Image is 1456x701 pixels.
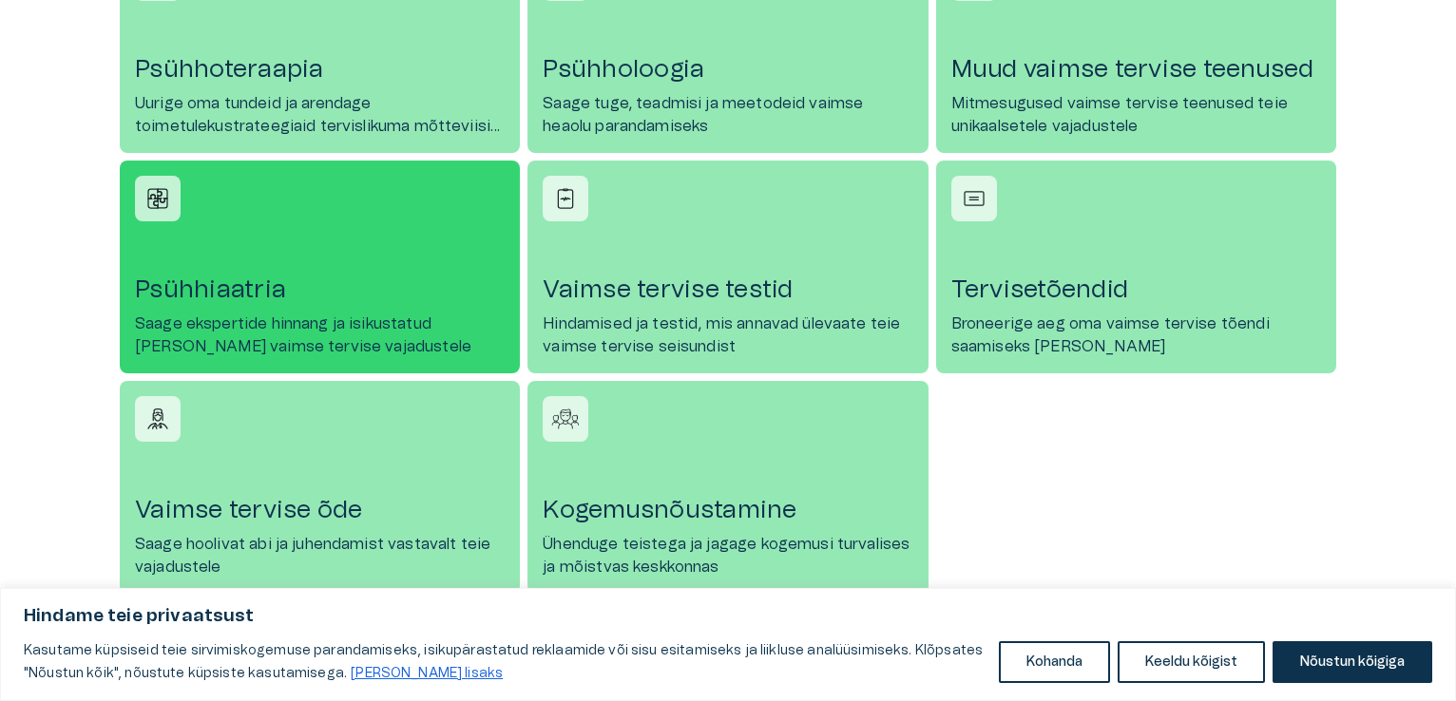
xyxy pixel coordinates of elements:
h4: Psühholoogia [543,54,912,85]
img: Vaimse tervise õde icon [144,405,172,433]
p: Hindamised ja testid, mis annavad ülevaate teie vaimse tervise seisundist [543,313,912,358]
p: Hindame teie privaatsust [24,605,1432,628]
h4: Tervisetõendid [951,275,1321,305]
h4: Vaimse tervise õde [135,495,505,525]
p: Mitmesugused vaimse tervise teenused teie unikaalsetele vajadustele [951,92,1321,138]
button: Keeldu kõigist [1118,641,1265,683]
h4: Psühhiaatria [135,275,505,305]
span: Help [97,15,125,30]
img: Psühhiaatria icon [144,184,172,213]
img: Kogemusnõustamine icon [551,405,580,433]
p: Uurige oma tundeid ja arendage toimetulekustrateegiaid tervislikuma mõtteviisi saavutamiseks [135,92,505,138]
h4: Muud vaimse tervise teenused [951,54,1321,85]
h4: Kogemusnõustamine [543,495,912,525]
p: Saage tuge, teadmisi ja meetodeid vaimse heaolu parandamiseks [543,92,912,138]
a: Loe lisaks [350,666,504,681]
img: Tervisetõendid icon [960,184,988,213]
p: Kasutame küpsiseid teie sirvimiskogemuse parandamiseks, isikupärastatud reklaamide või sisu esita... [24,639,985,685]
p: Ühenduge teistega ja jagage kogemusi turvalises ja mõistvas keskkonnas [543,533,912,578]
h4: Psühhoteraapia [135,54,505,85]
p: Broneerige aeg oma vaimse tervise tõendi saamiseks [PERSON_NAME] [951,313,1321,358]
p: Saage hoolivat abi ja juhendamist vastavalt teie vajadustele [135,533,505,578]
button: Nõustun kõigiga [1273,641,1432,683]
h4: Vaimse tervise testid [543,275,912,305]
img: Vaimse tervise testid icon [551,184,580,213]
button: Kohanda [999,641,1110,683]
p: Saage ekspertide hinnang ja isikustatud [PERSON_NAME] vaimse tervise vajadustele [135,313,505,358]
